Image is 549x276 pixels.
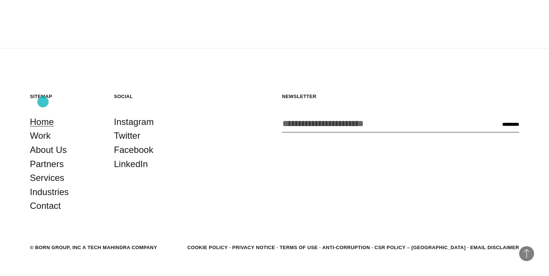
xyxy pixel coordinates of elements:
a: Contact [30,199,61,213]
a: Privacy Notice [232,245,275,250]
a: Email Disclaimer [470,245,519,250]
h5: Social [114,93,183,100]
a: Work [30,129,51,143]
a: Partners [30,157,64,171]
a: Cookie Policy [187,245,227,250]
a: Home [30,115,54,129]
div: © BORN GROUP, INC A Tech Mahindra Company [30,244,157,251]
a: About Us [30,143,67,157]
a: Anti-Corruption [322,245,370,250]
a: Twitter [114,129,140,143]
a: Services [30,171,64,185]
a: Instagram [114,115,154,129]
h5: Sitemap [30,93,99,100]
button: Back to Top [519,246,534,261]
h5: Newsletter [282,93,519,100]
a: LinkedIn [114,157,148,171]
a: CSR POLICY – [GEOGRAPHIC_DATA] [375,245,466,250]
a: Industries [30,185,69,199]
a: Terms of Use [280,245,318,250]
a: Facebook [114,143,153,157]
